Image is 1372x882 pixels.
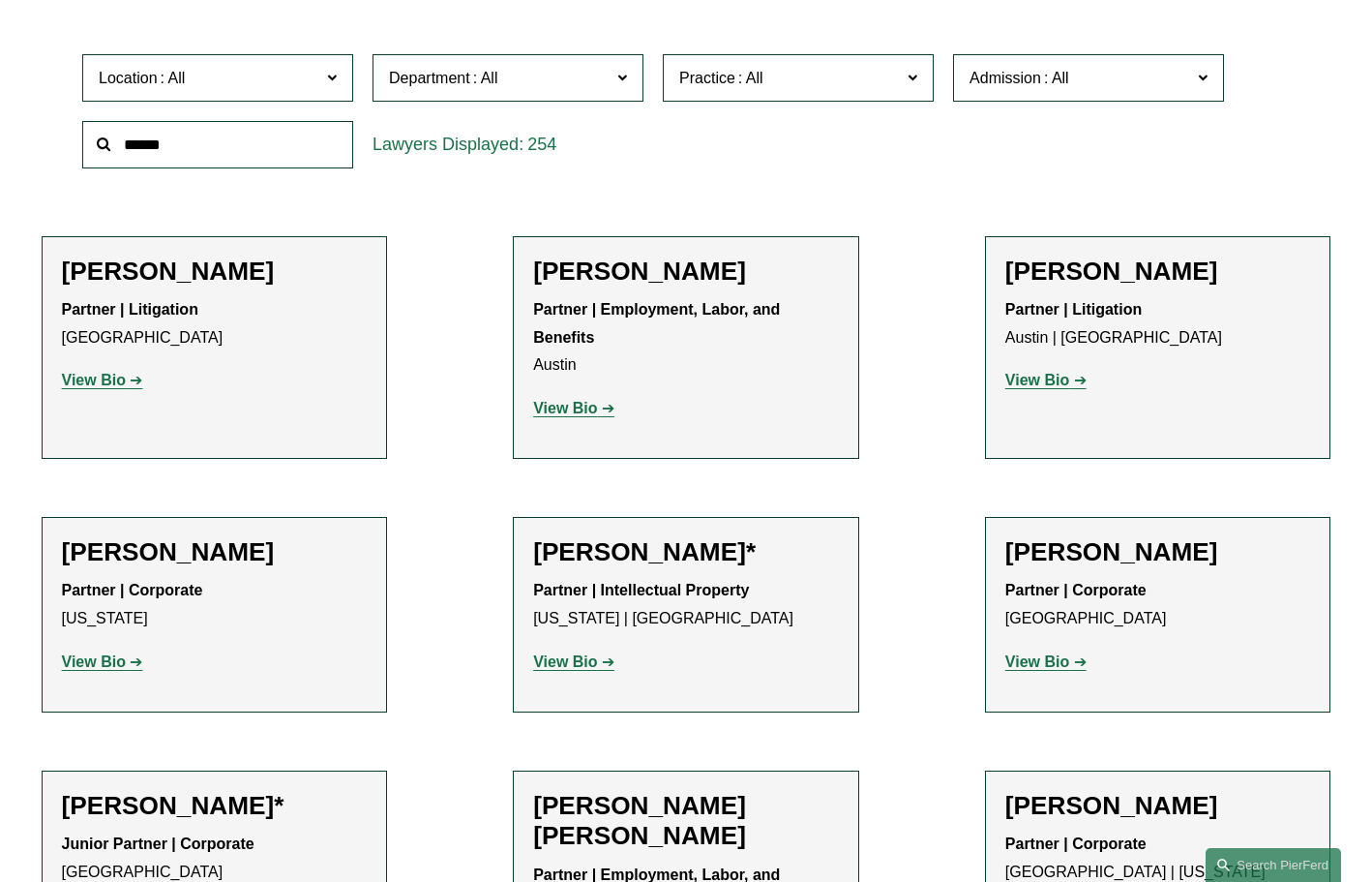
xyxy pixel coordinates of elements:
a: Search this site [1206,848,1341,882]
h2: [PERSON_NAME] [1005,791,1311,822]
strong: View Bio [533,654,597,670]
a: View Bio [533,654,614,670]
span: Admission [969,70,1041,86]
strong: View Bio [533,400,597,416]
h2: [PERSON_NAME] [PERSON_NAME] [533,791,839,853]
a: View Bio [62,372,143,388]
strong: Partner | Corporate [1005,836,1147,852]
h2: [PERSON_NAME] [533,257,839,288]
strong: Partner | Litigation [1005,301,1142,318]
strong: Partner | Employment, Labor, and Benefits [533,301,785,346]
a: View Bio [1005,654,1087,670]
strong: Partner | Litigation [62,301,198,318]
strong: View Bio [62,372,126,388]
h2: [PERSON_NAME]* [62,791,368,822]
p: Austin | [GEOGRAPHIC_DATA] [1005,296,1311,352]
h2: [PERSON_NAME] [62,537,368,568]
p: [GEOGRAPHIC_DATA] [1005,577,1311,633]
strong: View Bio [1005,654,1069,670]
strong: Partner | Corporate [62,582,203,598]
strong: Junior Partner | Corporate [62,836,254,852]
span: Practice [679,70,735,86]
h2: [PERSON_NAME] [62,257,368,288]
h2: [PERSON_NAME]* [533,537,839,568]
a: View Bio [62,654,143,670]
strong: Partner | Corporate [1005,582,1147,598]
span: 254 [527,135,556,154]
span: Department [389,70,470,86]
span: Location [99,70,158,86]
a: View Bio [533,400,614,416]
strong: Partner | Intellectual Property [533,582,749,598]
strong: View Bio [62,654,126,670]
p: [GEOGRAPHIC_DATA] [62,296,368,352]
h2: [PERSON_NAME] [1005,537,1311,568]
strong: View Bio [1005,372,1069,388]
p: [US_STATE] [62,577,368,633]
a: View Bio [1005,372,1087,388]
p: Austin [533,296,839,380]
p: [US_STATE] | [GEOGRAPHIC_DATA] [533,577,839,633]
h2: [PERSON_NAME] [1005,257,1311,288]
